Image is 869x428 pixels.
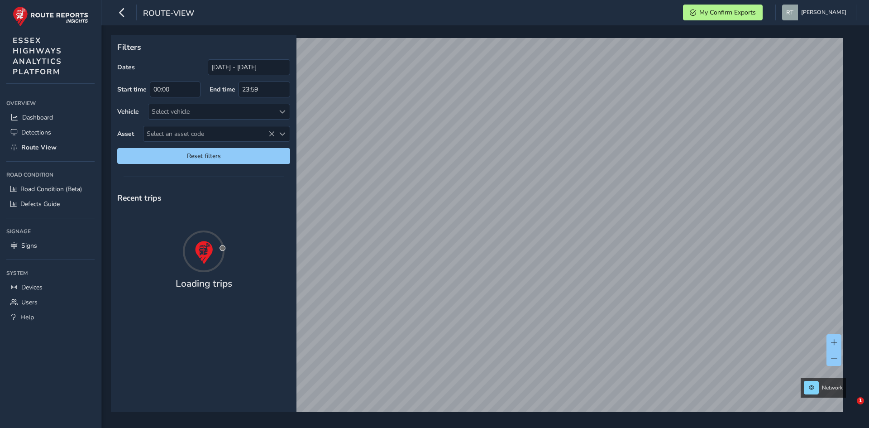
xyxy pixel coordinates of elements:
[6,197,95,212] a: Defects Guide
[21,128,51,137] span: Detections
[699,8,756,17] span: My Confirm Exports
[6,225,95,238] div: Signage
[6,140,95,155] a: Route View
[6,96,95,110] div: Overview
[143,126,275,141] span: Select an asset code
[117,85,147,94] label: Start time
[782,5,798,20] img: diamond-layout
[782,5,850,20] button: [PERSON_NAME]
[22,113,53,122] span: Dashboard
[21,143,57,152] span: Route View
[114,38,843,423] canvas: Map
[683,5,763,20] button: My Confirm Exports
[117,41,290,53] p: Filters
[124,152,283,160] span: Reset filters
[6,310,95,325] a: Help
[21,241,37,250] span: Signs
[13,6,88,27] img: rr logo
[857,397,864,404] span: 1
[21,283,43,292] span: Devices
[6,280,95,295] a: Devices
[21,298,38,307] span: Users
[6,238,95,253] a: Signs
[822,384,843,391] span: Network
[6,182,95,197] a: Road Condition (Beta)
[210,85,235,94] label: End time
[6,110,95,125] a: Dashboard
[117,192,162,203] span: Recent trips
[6,266,95,280] div: System
[838,397,860,419] iframe: Intercom live chat
[275,126,290,141] div: Select an asset code
[6,295,95,310] a: Users
[148,104,275,119] div: Select vehicle
[13,35,62,77] span: ESSEX HIGHWAYS ANALYTICS PLATFORM
[143,8,194,20] span: route-view
[117,107,139,116] label: Vehicle
[176,278,232,289] h4: Loading trips
[801,5,846,20] span: [PERSON_NAME]
[117,63,135,72] label: Dates
[117,148,290,164] button: Reset filters
[20,185,82,193] span: Road Condition (Beta)
[20,200,60,208] span: Defects Guide
[20,313,34,322] span: Help
[6,125,95,140] a: Detections
[6,168,95,182] div: Road Condition
[117,130,134,138] label: Asset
